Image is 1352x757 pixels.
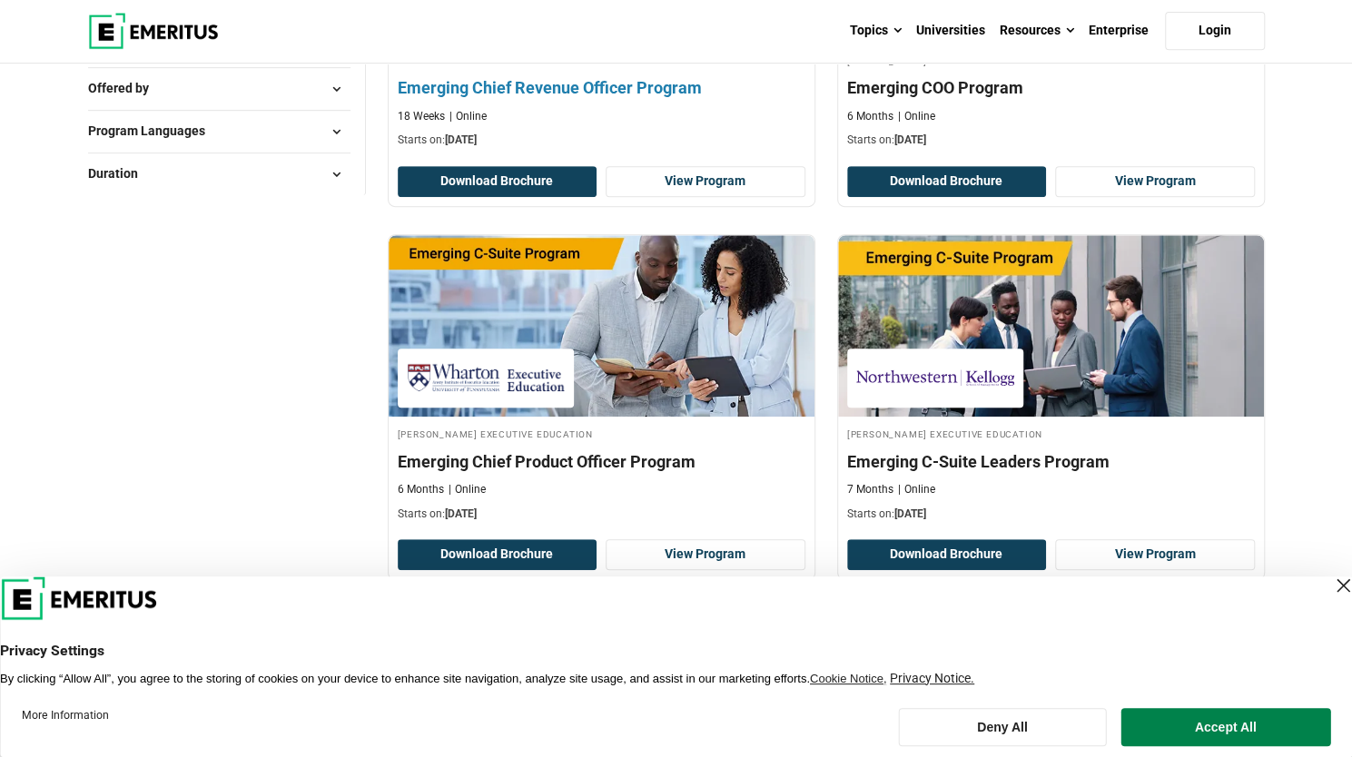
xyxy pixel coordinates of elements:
[445,133,477,146] span: [DATE]
[389,235,814,531] a: Product Design and Innovation Course by Wharton Executive Education - September 24, 2025 Wharton ...
[847,109,893,124] p: 6 Months
[88,161,350,188] button: Duration
[894,133,926,146] span: [DATE]
[898,109,935,124] p: Online
[445,507,477,520] span: [DATE]
[88,121,220,141] span: Program Languages
[449,109,487,124] p: Online
[838,235,1264,417] img: Emerging C-Suite Leaders Program | Online Leadership Course
[856,358,1014,398] img: Kellogg Executive Education
[898,482,935,497] p: Online
[606,166,805,197] a: View Program
[398,109,445,124] p: 18 Weeks
[1055,539,1255,570] a: View Program
[389,235,814,417] img: Emerging Chief Product Officer Program | Online Product Design and Innovation Course
[88,75,350,103] button: Offered by
[398,482,444,497] p: 6 Months
[847,76,1255,99] h4: Emerging COO Program
[398,166,597,197] button: Download Brochure
[407,358,565,398] img: Wharton Executive Education
[398,426,805,441] h4: [PERSON_NAME] Executive Education
[847,450,1255,473] h4: Emerging C-Suite Leaders Program
[847,482,893,497] p: 7 Months
[1165,12,1265,50] a: Login
[398,76,805,99] h4: Emerging Chief Revenue Officer Program
[398,450,805,473] h4: Emerging Chief Product Officer Program
[398,506,805,522] p: Starts on:
[449,482,486,497] p: Online
[847,166,1047,197] button: Download Brochure
[847,426,1255,441] h4: [PERSON_NAME] Executive Education
[838,235,1264,531] a: Leadership Course by Kellogg Executive Education - September 25, 2025 Kellogg Executive Education...
[894,507,926,520] span: [DATE]
[847,133,1255,148] p: Starts on:
[88,118,350,145] button: Program Languages
[398,539,597,570] button: Download Brochure
[847,506,1255,522] p: Starts on:
[847,539,1047,570] button: Download Brochure
[88,78,163,98] span: Offered by
[88,163,153,183] span: Duration
[606,539,805,570] a: View Program
[398,133,805,148] p: Starts on:
[1055,166,1255,197] a: View Program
